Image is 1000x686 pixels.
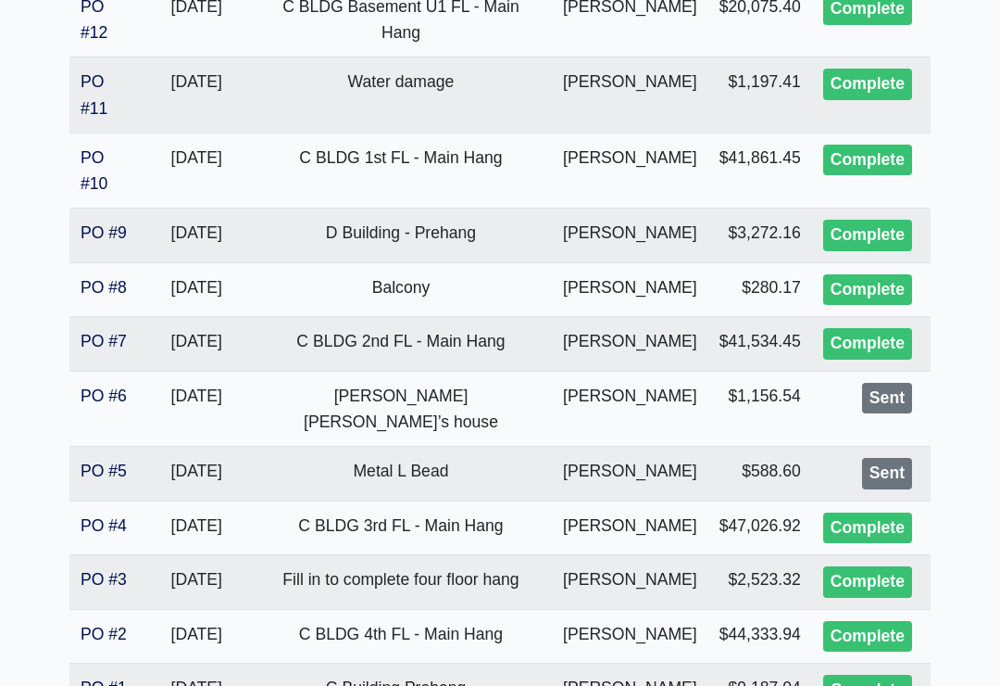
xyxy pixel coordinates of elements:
[250,448,552,502] td: Metal L Bead
[823,567,912,599] div: Complete
[552,133,708,209] td: [PERSON_NAME]
[250,556,552,611] td: Fill in to complete four floor hang
[250,210,552,264] td: D Building - Prehang
[81,149,107,194] a: PO #10
[823,622,912,654] div: Complete
[823,221,912,252] div: Complete
[708,448,812,502] td: $588.60
[250,610,552,665] td: C BLDG 4th FL - Main Hang
[144,448,250,502] td: [DATE]
[823,146,912,177] div: Complete
[81,626,127,644] a: PO #2
[81,224,127,243] a: PO #9
[144,58,250,133] td: [DATE]
[552,448,708,502] td: [PERSON_NAME]
[144,133,250,209] td: [DATE]
[250,58,552,133] td: Water damage
[144,318,250,373] td: [DATE]
[552,372,708,447] td: [PERSON_NAME]
[250,502,552,556] td: C BLDG 3rd FL - Main Hang
[552,502,708,556] td: [PERSON_NAME]
[708,556,812,611] td: $2,523.32
[552,263,708,318] td: [PERSON_NAME]
[144,210,250,264] td: [DATE]
[81,517,127,536] a: PO #4
[250,318,552,373] td: C BLDG 2nd FL - Main Hang
[708,610,812,665] td: $44,333.94
[144,263,250,318] td: [DATE]
[862,459,912,490] div: Sent
[708,502,812,556] td: $47,026.92
[81,73,107,118] a: PO #11
[552,318,708,373] td: [PERSON_NAME]
[708,133,812,209] td: $41,861.45
[823,514,912,545] div: Complete
[81,463,127,481] a: PO #5
[81,387,127,406] a: PO #6
[552,58,708,133] td: [PERSON_NAME]
[552,556,708,611] td: [PERSON_NAME]
[250,372,552,447] td: [PERSON_NAME] [PERSON_NAME]’s house
[823,70,912,101] div: Complete
[81,571,127,590] a: PO #3
[81,333,127,351] a: PO #7
[144,502,250,556] td: [DATE]
[144,556,250,611] td: [DATE]
[823,275,912,307] div: Complete
[250,133,552,209] td: C BLDG 1st FL - Main Hang
[250,263,552,318] td: Balcony
[708,263,812,318] td: $280.17
[708,210,812,264] td: $3,272.16
[552,210,708,264] td: [PERSON_NAME]
[708,372,812,447] td: $1,156.54
[144,610,250,665] td: [DATE]
[708,58,812,133] td: $1,197.41
[823,329,912,361] div: Complete
[862,384,912,415] div: Sent
[552,610,708,665] td: [PERSON_NAME]
[708,318,812,373] td: $41,534.45
[81,279,127,298] a: PO #8
[144,372,250,447] td: [DATE]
